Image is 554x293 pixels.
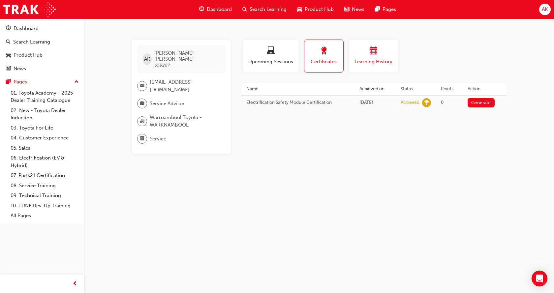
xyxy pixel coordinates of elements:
span: Mon Sep 01 2025 15:04:37 GMT+1000 (Australian Eastern Standard Time) [359,100,373,105]
a: car-iconProduct Hub [292,3,339,16]
span: search-icon [6,39,11,45]
span: Pages [383,6,396,13]
span: pages-icon [6,79,11,85]
div: Pages [14,78,27,86]
th: Name [241,83,354,95]
div: News [14,65,26,73]
span: laptop-icon [267,47,275,56]
span: Product Hub [305,6,334,13]
span: Learning History [354,58,393,66]
span: AK [542,6,548,13]
a: Dashboard [3,22,81,35]
span: news-icon [344,5,349,14]
div: Dashboard [14,25,39,32]
span: email-icon [140,82,144,90]
span: [EMAIL_ADDRESS][DOMAIN_NAME] [150,78,220,93]
span: News [352,6,364,13]
span: car-icon [6,52,11,58]
span: Certificates [309,58,338,66]
a: 10. TUNE Rev-Up Training [8,201,81,211]
a: 08. Service Training [8,181,81,191]
a: pages-iconPages [370,3,401,16]
a: 05. Sales [8,143,81,153]
a: 02. New - Toyota Dealer Induction [8,105,81,123]
span: guage-icon [6,26,11,32]
span: news-icon [6,66,11,72]
a: 01. Toyota Academy - 2025 Dealer Training Catalogue [8,88,81,105]
td: Electrification Safety Module Certification [241,95,354,110]
button: Pages [3,76,81,88]
a: All Pages [8,211,81,221]
span: calendar-icon [370,47,378,56]
span: guage-icon [199,5,204,14]
button: AK [539,4,551,15]
button: Certificates [304,40,344,73]
a: Product Hub [3,49,81,61]
a: 09. Technical Training [8,190,81,201]
span: award-icon [320,47,328,56]
div: Achieved [401,100,419,106]
span: Warrnambool Toyota - WARRNAMBOOL [150,114,220,129]
span: Search Learning [250,6,287,13]
span: learningRecordVerb_ACHIEVE-icon [422,98,431,107]
th: Status [396,83,436,95]
a: guage-iconDashboard [194,3,237,16]
div: Open Intercom Messenger [532,271,547,286]
span: department-icon [140,134,144,143]
span: briefcase-icon [140,99,144,108]
span: organisation-icon [140,117,144,126]
span: up-icon [74,78,79,86]
a: search-iconSearch Learning [237,3,292,16]
a: News [3,63,81,75]
a: Search Learning [3,36,81,48]
th: Points [436,83,463,95]
span: car-icon [297,5,302,14]
img: Trak [3,2,56,17]
span: [PERSON_NAME] [PERSON_NAME] [154,50,220,62]
div: Search Learning [13,38,50,46]
a: 03. Toyota For Life [8,123,81,133]
span: Dashboard [207,6,232,13]
span: Service Advisor [150,100,185,107]
a: 07. Parts21 Certification [8,170,81,181]
span: search-icon [242,5,247,14]
span: 0 [441,100,444,105]
th: Achieved on [354,83,396,95]
button: Generate [468,98,495,107]
div: Product Hub [14,51,43,59]
span: Service [150,135,166,143]
button: DashboardSearch LearningProduct HubNews [3,21,81,76]
a: news-iconNews [339,3,370,16]
span: pages-icon [375,5,380,14]
button: Upcoming Sessions [243,40,299,73]
a: 04. Customer Experience [8,133,81,143]
th: Action [463,83,506,95]
span: 659287 [154,62,170,68]
span: AK [144,55,150,63]
span: prev-icon [73,280,77,288]
span: Upcoming Sessions [248,58,294,66]
button: Learning History [349,40,398,73]
a: 06. Electrification (EV & Hybrid) [8,153,81,170]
